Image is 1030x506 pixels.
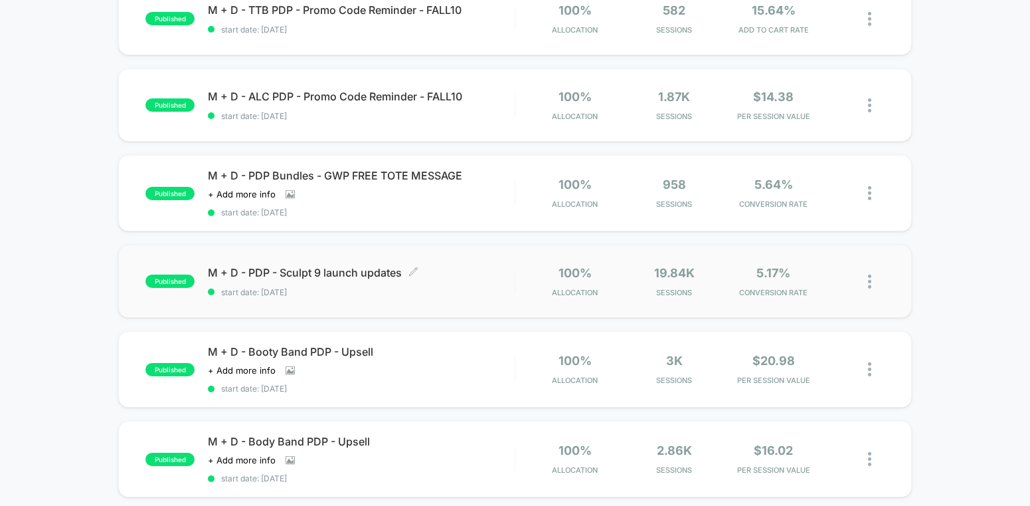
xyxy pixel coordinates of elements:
span: + Add more info [208,189,276,199]
span: start date: [DATE] [208,473,514,483]
img: close [868,275,871,289]
span: 2.86k [657,443,692,457]
span: Sessions [628,465,721,475]
span: CONVERSION RATE [727,199,819,209]
span: M + D - PDP - Sculpt 9 launch updates [208,266,514,279]
span: published [145,12,195,25]
span: Allocation [552,465,598,475]
span: Sessions [628,199,721,209]
span: Allocation [552,288,598,297]
span: Allocation [552,199,598,209]
span: 1.87k [658,90,690,104]
span: start date: [DATE] [208,384,514,394]
span: 100% [558,178,592,191]
span: 100% [558,3,592,17]
span: Allocation [552,376,598,385]
span: 100% [558,90,592,104]
span: published [145,453,195,466]
span: published [145,363,195,376]
span: start date: [DATE] [208,25,514,35]
span: published [145,98,195,112]
span: M + D - ALC PDP - Promo Code Reminder - FALL10 [208,90,514,103]
span: $14.38 [753,90,794,104]
span: 5.64% [754,178,793,191]
span: M + D - TTB PDP - Promo Code Reminder - FALL10 [208,3,514,17]
span: 958 [663,178,686,191]
span: $16.02 [754,443,793,457]
span: Sessions [628,288,721,297]
img: close [868,12,871,26]
span: M + D - PDP Bundles - GWP FREE TOTE MESSAGE [208,169,514,182]
span: + Add more info [208,455,276,465]
span: Allocation [552,112,598,121]
span: Allocation [552,25,598,35]
span: published [145,187,195,200]
span: 100% [558,354,592,368]
span: 100% [558,443,592,457]
span: $20.98 [752,354,795,368]
span: + Add more info [208,365,276,376]
span: Sessions [628,25,721,35]
span: ADD TO CART RATE [727,25,819,35]
span: start date: [DATE] [208,207,514,217]
span: 582 [663,3,685,17]
span: PER SESSION VALUE [727,376,819,385]
span: PER SESSION VALUE [727,112,819,121]
img: close [868,452,871,466]
span: Sessions [628,376,721,385]
span: published [145,275,195,288]
img: close [868,186,871,200]
span: 15.64% [752,3,796,17]
span: 5.17% [756,266,790,280]
span: PER SESSION VALUE [727,465,819,475]
span: CONVERSION RATE [727,288,819,297]
span: Sessions [628,112,721,121]
span: M + D - Booty Band PDP - Upsell [208,345,514,358]
img: close [868,98,871,112]
span: 19.84k [654,266,695,280]
img: close [868,362,871,376]
span: start date: [DATE] [208,111,514,121]
span: start date: [DATE] [208,287,514,297]
span: 3k [666,354,683,368]
span: 100% [558,266,592,280]
span: M + D - Body Band PDP - Upsell [208,435,514,448]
